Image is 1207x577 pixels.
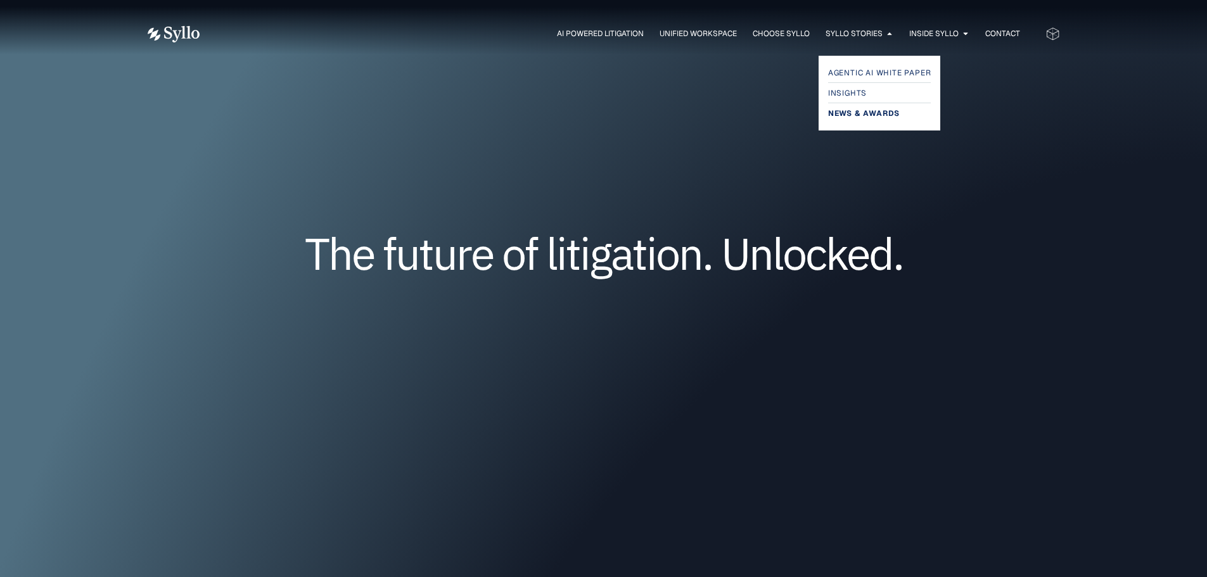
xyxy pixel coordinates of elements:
span: Insights [828,86,867,101]
nav: Menu [225,28,1020,40]
img: Vector [148,26,200,42]
a: Inside Syllo [909,28,959,39]
a: Unified Workspace [660,28,737,39]
a: News & Awards [828,106,931,121]
a: Contact [985,28,1020,39]
a: Insights [828,86,931,101]
a: Choose Syllo [753,28,810,39]
span: News & Awards [828,106,900,121]
a: Agentic AI White Paper [828,65,931,80]
h1: The future of litigation. Unlocked. [224,232,984,274]
div: Menu Toggle [225,28,1020,40]
a: AI Powered Litigation [557,28,644,39]
a: Syllo Stories [826,28,883,39]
